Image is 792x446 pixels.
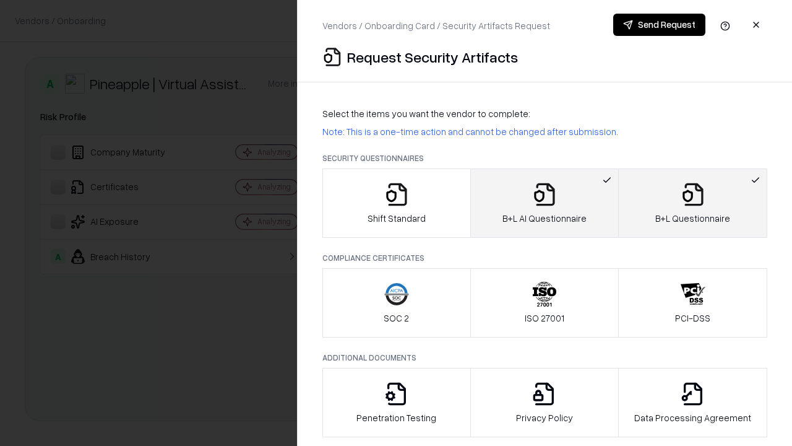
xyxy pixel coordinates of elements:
[384,312,409,325] p: SOC 2
[618,168,767,238] button: B+L Questionnaire
[525,312,564,325] p: ISO 27001
[322,368,471,437] button: Penetration Testing
[502,212,587,225] p: B+L AI Questionnaire
[470,168,619,238] button: B+L AI Questionnaire
[322,253,767,263] p: Compliance Certificates
[368,212,426,225] p: Shift Standard
[618,368,767,437] button: Data Processing Agreement
[356,411,436,424] p: Penetration Testing
[618,268,767,338] button: PCI-DSS
[322,268,471,338] button: SOC 2
[322,19,550,32] p: Vendors / Onboarding Card / Security Artifacts Request
[470,368,619,437] button: Privacy Policy
[322,125,767,138] p: Note: This is a one-time action and cannot be changed after submission.
[516,411,573,424] p: Privacy Policy
[322,153,767,164] p: Security Questionnaires
[655,212,730,225] p: B+L Questionnaire
[675,312,710,325] p: PCI-DSS
[322,168,471,238] button: Shift Standard
[613,14,705,36] button: Send Request
[322,107,767,120] p: Select the items you want the vendor to complete:
[322,352,767,363] p: Additional Documents
[347,47,518,67] p: Request Security Artifacts
[634,411,751,424] p: Data Processing Agreement
[470,268,619,338] button: ISO 27001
